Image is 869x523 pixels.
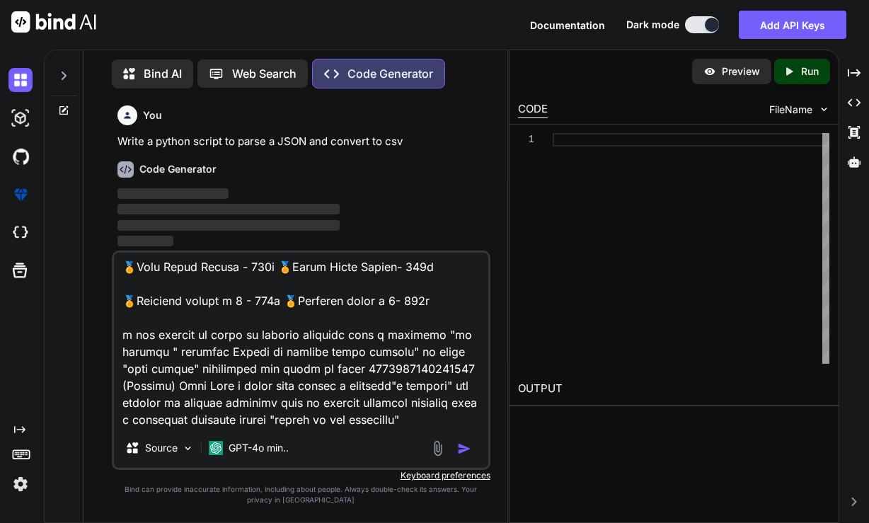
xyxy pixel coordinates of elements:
span: ‌ [117,188,229,199]
img: githubDark [8,144,33,168]
h2: OUTPUT [510,372,838,406]
img: Pick Models [182,442,194,454]
p: Bind can provide inaccurate information, including about people. Always double-check its answers.... [112,484,490,505]
div: CODE [518,101,548,118]
img: icon [457,442,471,456]
img: attachment [430,440,446,456]
button: Documentation [530,18,605,33]
p: Run [801,64,819,79]
img: darkAi-studio [8,106,33,130]
span: ‌ [117,236,173,246]
img: premium [8,183,33,207]
p: Source [145,441,178,455]
img: settings [8,472,33,496]
p: Preview [722,64,760,79]
p: Bind AI [144,65,182,82]
img: chevron down [818,103,830,115]
p: Web Search [232,65,297,82]
p: Keyboard preferences [112,470,490,481]
img: GPT-4o mini [209,441,223,455]
img: cloudideIcon [8,221,33,245]
span: ‌ [117,204,339,214]
h6: Code Generator [139,162,217,176]
p: GPT-4o min.. [229,441,289,455]
img: darkChat [8,68,33,92]
textarea: Loremi dolo sitame con adip eli sed doeiu tempo incididu "Utlab etdo" m 9 aliqua 5 eni adminimve(... [114,253,488,428]
h6: You [143,108,162,122]
p: Write a python script to parse a JSON and convert to csv [117,134,487,150]
button: Add API Keys [739,11,846,39]
img: Bind AI [11,11,96,33]
img: preview [703,65,716,78]
span: Documentation [530,19,605,31]
span: ‌ [117,220,339,231]
div: 1 [518,133,534,146]
span: FileName [769,103,812,117]
span: Dark mode [626,18,679,32]
p: Code Generator [347,65,433,82]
